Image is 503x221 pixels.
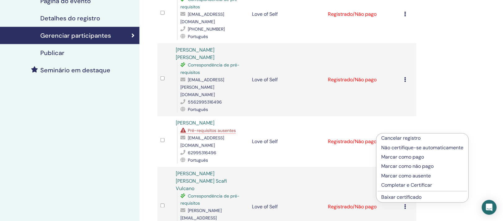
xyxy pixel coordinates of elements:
td: Love of Self [249,116,325,167]
h4: Detalhes do registro [40,15,100,22]
p: Marcar como ausente [382,172,464,180]
span: Correspondência de pré-requisitos [180,193,240,206]
span: Pré-requisitos ausentes [188,128,236,133]
a: Baixar certificado [382,194,422,201]
span: [EMAIL_ADDRESS][PERSON_NAME][DOMAIN_NAME] [180,77,224,97]
div: Open Intercom Messenger [482,200,497,215]
p: Não certifique-se automaticamente [382,144,464,151]
a: [PERSON_NAME] [176,120,214,126]
h4: Gerenciar participantes [40,32,111,39]
span: [EMAIL_ADDRESS][DOMAIN_NAME] [180,135,224,148]
span: Português [188,107,208,112]
p: Marcar como não pago [382,163,464,170]
p: Cancelar registro [382,134,464,142]
p: Completar e Certificar [382,181,464,189]
a: [PERSON_NAME] [PERSON_NAME] [176,47,214,61]
span: 62995316496 [188,150,216,155]
span: 5562995316496 [188,99,222,105]
span: Correspondência de pré-requisitos [180,62,240,75]
td: Love of Self [249,43,325,116]
h4: Publicar [40,49,64,57]
h4: Seminário em destaque [40,66,110,74]
span: Português [188,34,208,39]
a: [PERSON_NAME] [PERSON_NAME] Scafi Vulcano [176,170,227,192]
span: [PHONE_NUMBER] [188,26,225,32]
span: Português [188,157,208,163]
span: [EMAIL_ADDRESS][DOMAIN_NAME] [180,11,224,24]
p: Marcar como pago [382,153,464,161]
